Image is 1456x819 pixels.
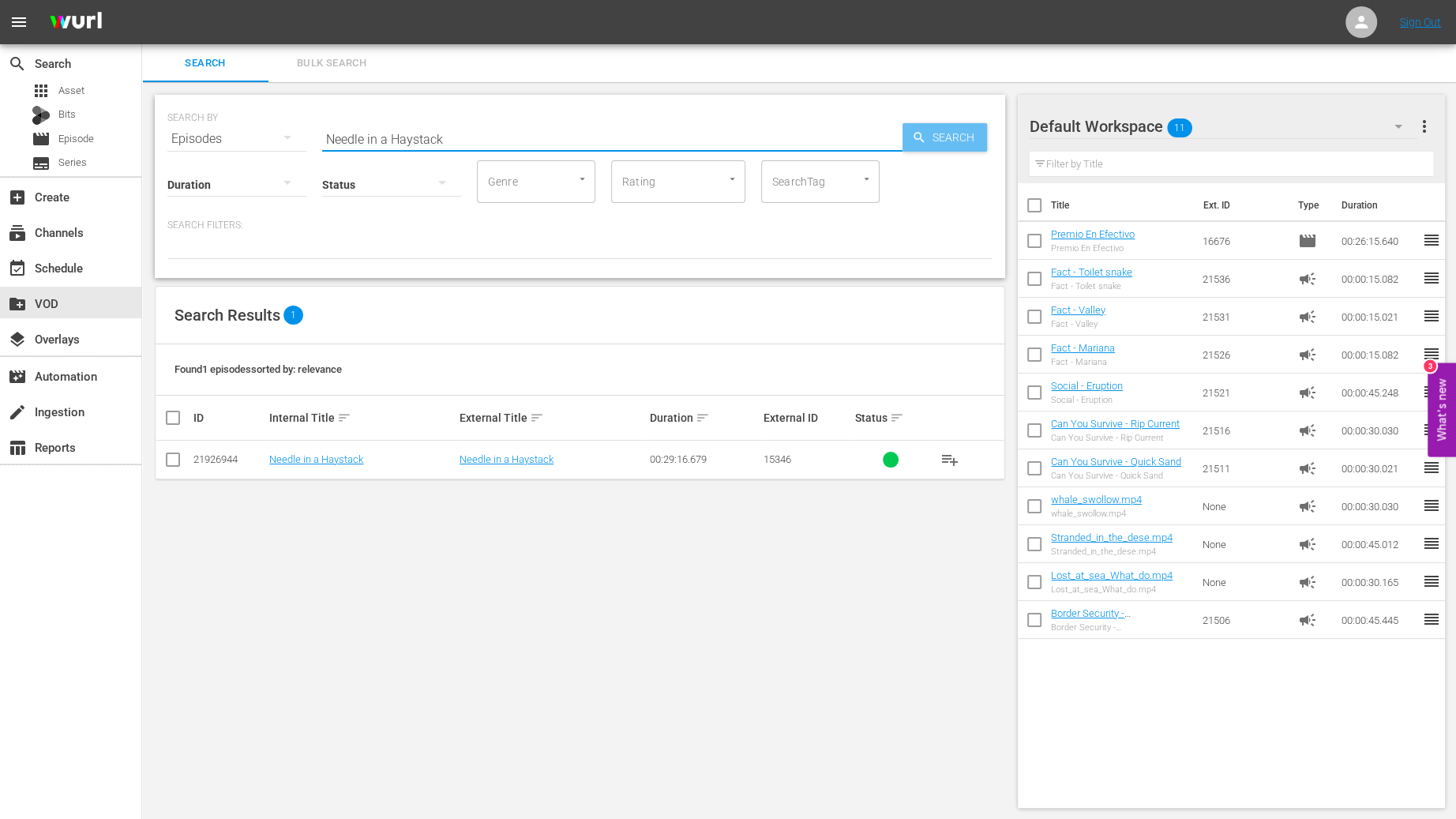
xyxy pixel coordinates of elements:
[931,441,969,479] button: playlist_add
[725,171,740,186] button: Open
[1297,573,1316,592] span: Ad
[32,130,51,148] span: Episode
[1334,449,1421,487] td: 00:00:30.021
[1196,487,1291,525] td: None
[8,224,27,242] span: Channels
[1297,345,1316,364] span: Ad
[1334,260,1421,298] td: 00:00:15.082
[1334,601,1421,639] td: 00:00:45.445
[1334,563,1421,601] td: 00:00:30.165
[8,330,27,349] span: Overlays
[1051,228,1135,240] a: Premio En Efectivo
[1334,374,1421,411] td: 00:00:45.248
[8,438,27,457] span: Reports
[1421,231,1440,250] span: reorder
[1421,306,1440,325] span: reorder
[193,453,265,465] div: 21926944
[1051,494,1142,505] a: whale_swollow.mp4
[530,411,544,425] span: sort
[1297,269,1316,288] span: Ad
[855,408,926,427] div: Status
[32,106,51,125] div: Bits
[1334,525,1421,563] td: 00:00:45.012
[1051,183,1194,227] th: Title
[1051,395,1123,405] div: Social - Eruption
[1196,260,1291,298] td: 21536
[1297,383,1316,402] span: Ad
[890,411,904,425] span: sort
[1297,610,1316,629] span: Ad
[1421,610,1440,629] span: reorder
[1421,496,1440,515] span: reorder
[696,411,710,425] span: sort
[1428,363,1456,456] button: Open Feedback Widget
[1421,458,1440,477] span: reorder
[1051,456,1181,468] a: Can You Survive - Quick Sand
[575,171,590,186] button: Open
[9,13,28,32] span: menu
[1051,243,1135,254] div: Premio En Efectivo
[269,408,455,427] div: Internal Title
[58,107,76,122] span: Bits
[8,403,27,422] span: Ingestion
[1051,532,1173,543] a: Stranded_in_the_dese.mp4
[1334,222,1421,260] td: 00:26:15.640
[902,123,987,152] button: Search
[1297,497,1316,516] span: Ad
[1051,607,1188,631] a: Border Security - [GEOGRAPHIC_DATA] - Flyback
[1421,382,1440,401] span: reorder
[1051,342,1115,354] a: Fact - Mariana
[1334,336,1421,374] td: 00:00:15.082
[8,188,27,207] span: Create
[1421,420,1440,439] span: reorder
[1400,16,1441,28] a: Sign Out
[1051,380,1123,392] a: Social - Eruption
[1196,374,1291,411] td: 21521
[1051,471,1181,481] div: Can You Survive - Quick Sand
[32,81,51,100] span: Asset
[1051,584,1173,595] div: Lost_at_sea_What_do.mp4
[8,367,27,386] span: Automation
[764,411,850,424] div: External ID
[58,83,84,99] span: Asset
[1051,266,1132,278] a: Fact - Toilet snake
[1334,411,1421,449] td: 00:00:30.030
[1194,183,1288,227] th: Ext. ID
[283,306,303,325] span: 1
[8,259,27,278] span: Schedule
[460,408,645,427] div: External Title
[1288,183,1331,227] th: Type
[1196,601,1291,639] td: 21506
[1051,319,1105,329] div: Fact - Valley
[940,450,959,469] span: playlist_add
[1421,269,1440,287] span: reorder
[269,453,363,465] a: Needle in a Haystack
[1051,547,1173,557] div: Stranded_in_the_dese.mp4
[32,154,51,173] span: Series
[1297,535,1316,554] span: Ad
[1297,231,1316,250] span: Episode
[1414,107,1433,145] button: more_vert
[1051,304,1105,316] a: Fact - Valley
[1424,359,1436,372] div: 3
[38,4,114,41] img: ans4CAIJ8jUAAAAAAAAAAAAAAAAAAAAAAAAgQb4GAAAAAAAAAAAAAAAAAAAAAAAAJMjXAAAAAAAAAAAAAAAAAAAAAAAAgAT5G...
[152,54,259,73] span: Search
[1331,183,1426,227] th: Duration
[1196,563,1291,601] td: None
[174,306,280,325] span: Search Results
[1051,357,1115,367] div: Fact - Mariana
[1196,298,1291,336] td: 21531
[650,453,759,465] div: 00:29:16.679
[1051,281,1132,291] div: Fact - Toilet snake
[1196,449,1291,487] td: 21511
[859,171,874,186] button: Open
[8,295,27,314] span: VOD
[1414,117,1433,136] span: more_vert
[1030,104,1417,148] div: Default Workspace
[1421,572,1440,591] span: reorder
[1051,622,1190,633] div: Border Security - [GEOGRAPHIC_DATA] - Flyback
[8,54,27,73] span: Search
[1051,509,1142,519] div: whale_swollow.mp4
[167,219,993,232] p: Search Filters:
[926,123,987,152] span: Search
